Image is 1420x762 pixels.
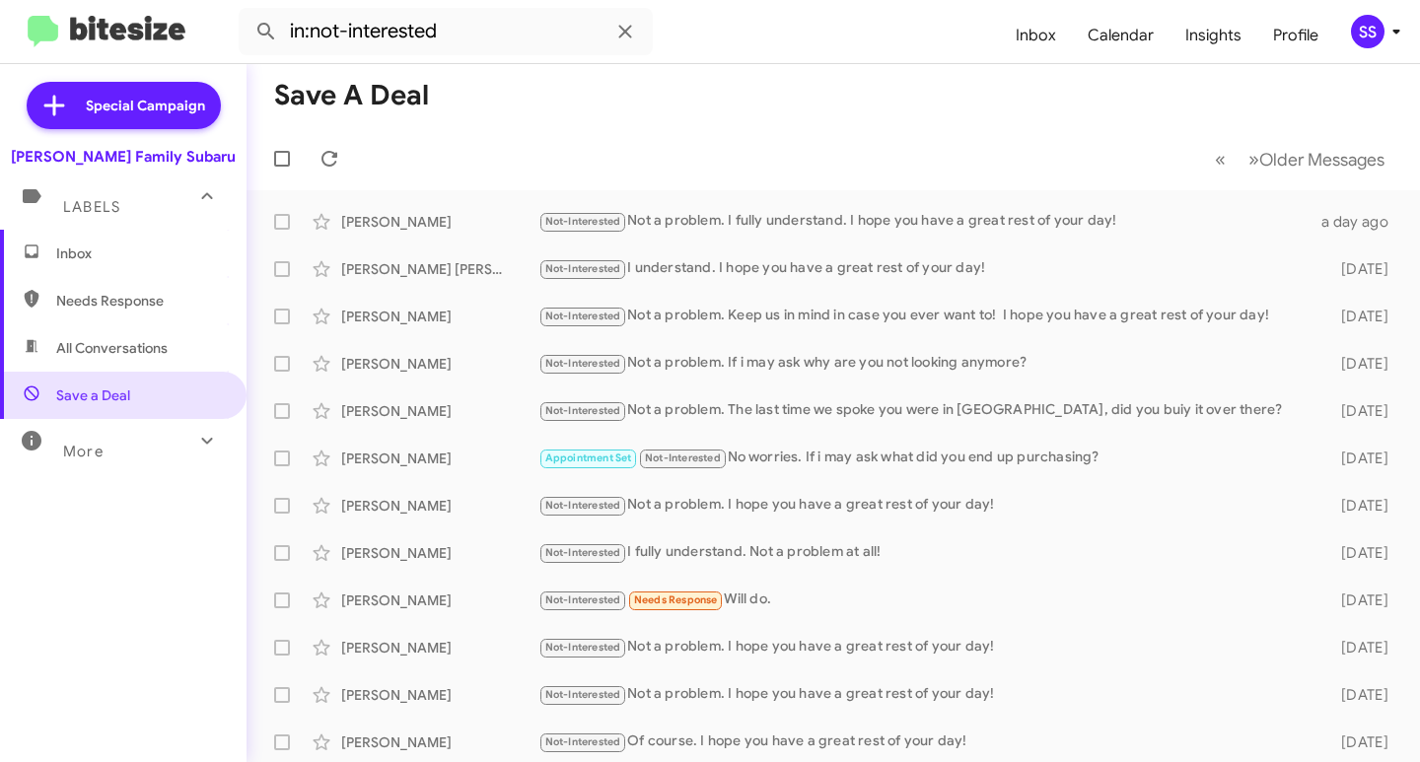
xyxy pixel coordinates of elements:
span: Not-Interested [545,688,621,701]
a: Profile [1257,7,1334,64]
div: Not a problem. Keep us in mind in case you ever want to! I hope you have a great rest of your day! [538,305,1318,327]
div: Not a problem. If i may ask why are you not looking anymore? [538,352,1318,375]
span: Appointment Set [545,451,632,464]
span: Not-Interested [545,546,621,559]
div: No worries. If i may ask what did you end up purchasing? [538,447,1318,469]
span: Not-Interested [545,593,621,606]
span: Not-Interested [545,262,621,275]
div: [DATE] [1318,449,1404,468]
div: [DATE] [1318,638,1404,658]
div: [PERSON_NAME] [PERSON_NAME] [341,259,538,279]
nav: Page navigation example [1204,139,1396,179]
span: Labels [63,198,120,216]
div: [DATE] [1318,543,1404,563]
div: I understand. I hope you have a great rest of your day! [538,257,1318,280]
span: Not-Interested [545,499,621,512]
a: Insights [1170,7,1257,64]
span: Save a Deal [56,385,130,405]
div: [PERSON_NAME] [341,401,538,421]
button: SS [1334,15,1398,48]
span: Needs Response [56,291,224,311]
div: [PERSON_NAME] [341,496,538,516]
a: Special Campaign [27,82,221,129]
span: Not-Interested [545,310,621,322]
div: [PERSON_NAME] [341,685,538,705]
span: Not-Interested [545,641,621,654]
div: Not a problem. The last time we spoke you were in [GEOGRAPHIC_DATA], did you buiy it over there? [538,399,1318,422]
div: [PERSON_NAME] [341,732,538,752]
div: [PERSON_NAME] [341,449,538,468]
div: [PERSON_NAME] [341,307,538,326]
div: [PERSON_NAME] Family Subaru [11,147,236,167]
span: « [1215,147,1226,172]
div: [DATE] [1318,685,1404,705]
span: All Conversations [56,338,168,358]
div: [PERSON_NAME] [341,638,538,658]
div: [PERSON_NAME] [341,543,538,563]
div: [DATE] [1318,496,1404,516]
div: [PERSON_NAME] [341,212,538,232]
span: Inbox [56,243,224,263]
span: More [63,443,104,460]
div: [DATE] [1318,732,1404,752]
span: Special Campaign [86,96,205,115]
span: Not-Interested [545,404,621,417]
div: Will do. [538,589,1318,611]
div: Not a problem. I hope you have a great rest of your day! [538,636,1318,658]
div: Not a problem. I hope you have a great rest of your day! [538,494,1318,517]
span: Not-Interested [645,451,721,464]
a: Inbox [1000,7,1072,64]
div: SS [1351,15,1384,48]
div: [DATE] [1318,590,1404,610]
div: [DATE] [1318,307,1404,326]
div: [DATE] [1318,354,1404,374]
div: I fully understand. Not a problem at all! [538,541,1318,564]
div: Not a problem. I fully understand. I hope you have a great rest of your day! [538,210,1318,233]
button: Next [1237,139,1396,179]
span: » [1248,147,1259,172]
span: Not-Interested [545,735,621,748]
div: [DATE] [1318,401,1404,421]
button: Previous [1203,139,1238,179]
span: Needs Response [634,593,718,606]
a: Calendar [1072,7,1170,64]
div: Of course. I hope you have a great rest of your day! [538,730,1318,753]
span: Not-Interested [545,357,621,370]
div: a day ago [1318,212,1404,232]
div: [DATE] [1318,259,1404,279]
div: Not a problem. I hope you have a great rest of your day! [538,683,1318,706]
span: Not-Interested [545,215,621,228]
div: [PERSON_NAME] [341,590,538,610]
span: Older Messages [1259,149,1384,171]
input: Search [239,8,653,55]
h1: Save a Deal [274,80,429,111]
div: [PERSON_NAME] [341,354,538,374]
